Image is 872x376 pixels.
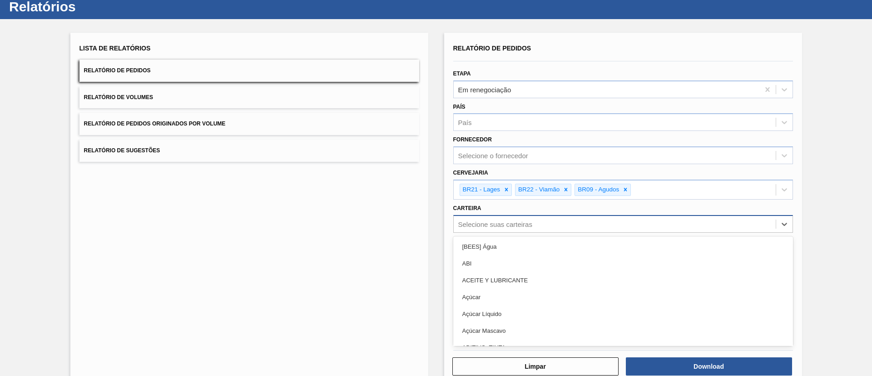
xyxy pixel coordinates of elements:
h1: Relatórios [9,1,170,12]
button: Limpar [452,357,619,376]
button: Download [626,357,792,376]
span: Relatório de Pedidos [453,45,531,52]
span: Relatório de Pedidos [84,67,151,74]
button: Relatório de Volumes [79,86,419,109]
label: País [453,104,466,110]
div: BR22 - Viamão [515,184,561,196]
button: Relatório de Sugestões [79,140,419,162]
div: Selecione o fornecedor [458,152,528,160]
button: Relatório de Pedidos [79,60,419,82]
div: BR21 - Lages [460,184,502,196]
button: Relatório de Pedidos Originados por Volume [79,113,419,135]
div: ABI [453,255,793,272]
label: Cervejaria [453,170,488,176]
label: Etapa [453,70,471,77]
span: Lista de Relatórios [79,45,151,52]
div: Açúcar Mascavo [453,322,793,339]
div: Selecione suas carteiras [458,220,532,228]
div: País [458,119,472,126]
div: Açúcar [453,289,793,306]
div: ACEITE Y LUBRICANTE [453,272,793,289]
span: Relatório de Volumes [84,94,153,100]
div: Em renegociação [458,85,511,93]
div: BR09 - Agudos [575,184,620,196]
div: ADITIVO, TINTA [453,339,793,356]
span: Relatório de Sugestões [84,147,160,154]
label: Carteira [453,205,481,211]
div: Açúcar Líquido [453,306,793,322]
label: Fornecedor [453,136,492,143]
span: Relatório de Pedidos Originados por Volume [84,120,226,127]
div: [BEES] Água [453,238,793,255]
